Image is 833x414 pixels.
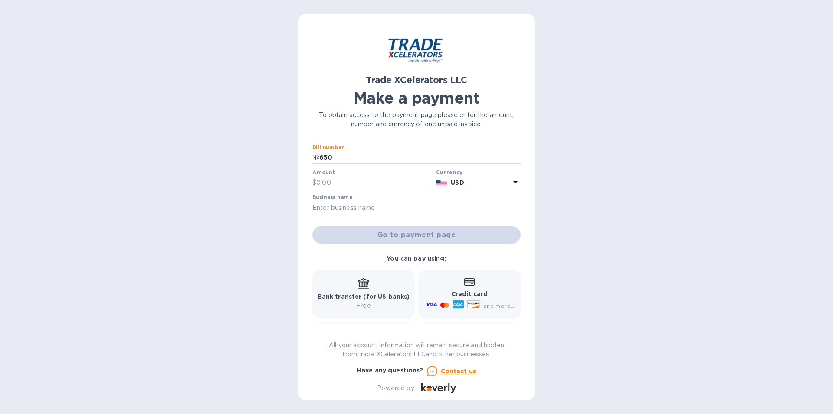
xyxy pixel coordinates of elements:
p: Free [318,301,410,310]
b: Currency [436,169,463,176]
label: Business name [312,195,352,200]
input: 0.00 [316,176,433,189]
b: Credit card [451,290,488,297]
p: № [312,153,319,162]
p: All your account information will remain secure and hidden from Trade XCelerators LLC and other b... [312,341,521,359]
img: USD [436,180,448,186]
u: Contact us [441,368,476,375]
label: Bill number [312,145,344,150]
b: Bank transfer (for US banks) [318,293,410,300]
h1: Make a payment [312,89,521,107]
input: Enter business name [312,201,521,214]
p: $ [312,178,316,187]
b: Trade XCelerators LLC [366,75,467,85]
b: USD [451,179,464,186]
b: Have any questions? [357,367,423,374]
span: and more... [483,303,515,309]
label: Amount [312,170,335,175]
p: Powered by [377,384,414,393]
p: To obtain access to the payment page please enter the amount, number and currency of one unpaid i... [312,111,521,129]
b: You can pay using: [387,255,446,262]
input: Enter bill number [319,151,521,164]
